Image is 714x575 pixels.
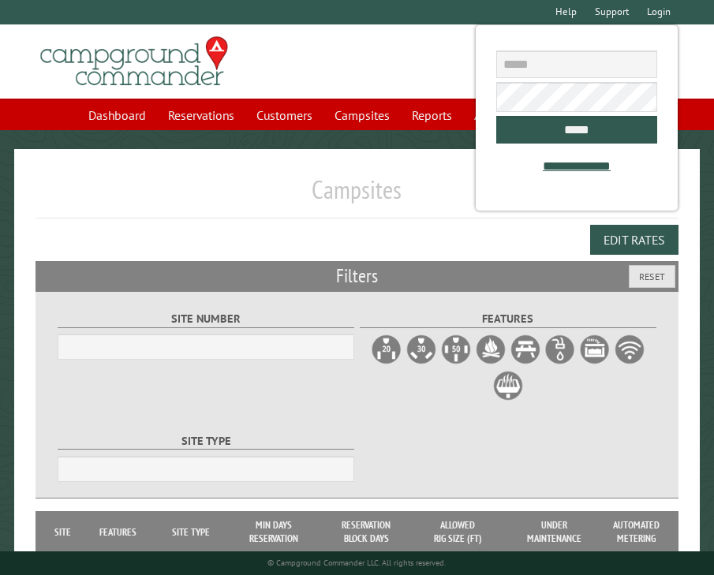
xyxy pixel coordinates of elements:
th: Reservation Block Days [320,511,413,553]
label: Site Number [58,310,354,328]
th: Allowed Rig Size (ft) [413,511,503,553]
label: WiFi Service [614,334,645,365]
th: Min Days Reservation [228,511,320,553]
h1: Campsites [36,174,678,218]
label: Firepit [475,334,507,365]
label: Features [360,310,656,328]
a: Reports [402,100,462,130]
th: Site [43,511,81,553]
label: 20A Electrical Hookup [371,334,402,365]
a: Campsites [325,100,399,130]
label: Water Hookup [544,334,576,365]
th: Features [81,511,154,553]
small: © Campground Commander LLC. All rights reserved. [267,558,446,568]
label: 50A Electrical Hookup [440,334,472,365]
th: Under Maintenance [503,511,605,553]
img: Campground Commander [36,31,233,92]
label: 30A Electrical Hookup [406,334,437,365]
th: Automated metering [605,511,668,553]
a: Reservations [159,100,244,130]
label: Site Type [58,432,354,450]
button: Reset [629,265,675,288]
h2: Filters [36,261,678,291]
th: Site Type [154,511,228,553]
label: Grill [492,370,524,401]
button: Edit Rates [590,225,678,255]
a: Customers [247,100,322,130]
a: Account [465,100,525,130]
label: Sewer Hookup [579,334,611,365]
a: Dashboard [79,100,155,130]
label: Picnic Table [510,334,541,365]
